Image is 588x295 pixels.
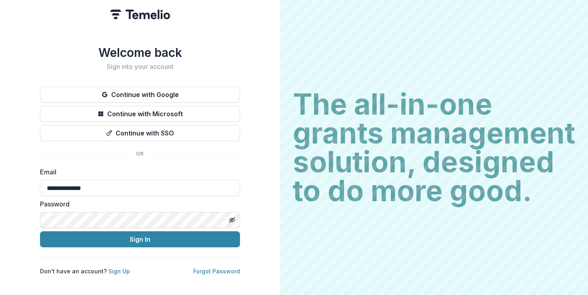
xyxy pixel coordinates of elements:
img: Temelio [110,10,170,19]
h2: Sign into your account [40,63,240,71]
button: Continue with SSO [40,125,240,141]
a: Forgot Password [193,268,240,275]
label: Email [40,167,235,177]
p: Don't have an account? [40,267,130,275]
label: Password [40,199,235,209]
button: Toggle password visibility [226,214,238,226]
button: Continue with Google [40,87,240,103]
button: Sign In [40,231,240,247]
a: Sign Up [108,268,130,275]
button: Continue with Microsoft [40,106,240,122]
h1: Welcome back [40,45,240,60]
